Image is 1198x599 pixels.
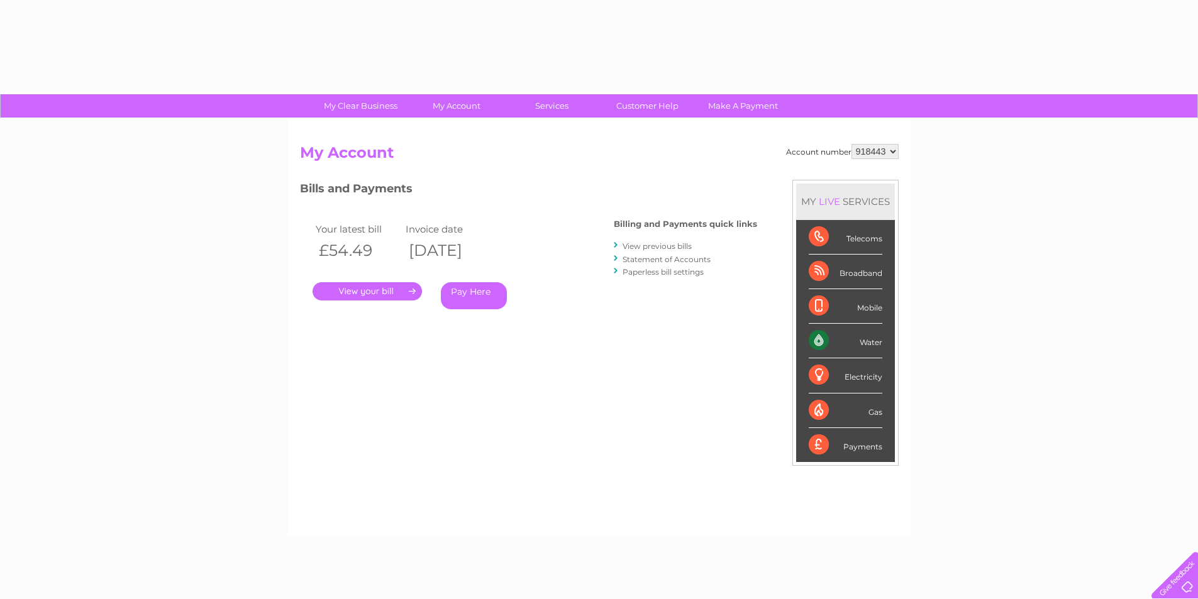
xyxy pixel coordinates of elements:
[623,241,692,251] a: View previous bills
[796,184,895,219] div: MY SERVICES
[596,94,699,118] a: Customer Help
[402,221,493,238] td: Invoice date
[441,282,507,309] a: Pay Here
[300,144,899,168] h2: My Account
[786,144,899,159] div: Account number
[809,358,882,393] div: Electricity
[691,94,795,118] a: Make A Payment
[809,428,882,462] div: Payments
[809,255,882,289] div: Broadband
[614,219,757,229] h4: Billing and Payments quick links
[313,238,403,263] th: £54.49
[809,220,882,255] div: Telecoms
[309,94,413,118] a: My Clear Business
[313,282,422,300] a: .
[313,221,403,238] td: Your latest bill
[500,94,604,118] a: Services
[300,180,757,202] h3: Bills and Payments
[402,238,493,263] th: [DATE]
[623,267,704,277] a: Paperless bill settings
[816,195,843,207] div: LIVE
[404,94,508,118] a: My Account
[623,255,711,264] a: Statement of Accounts
[809,324,882,358] div: Water
[809,289,882,324] div: Mobile
[809,393,882,428] div: Gas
